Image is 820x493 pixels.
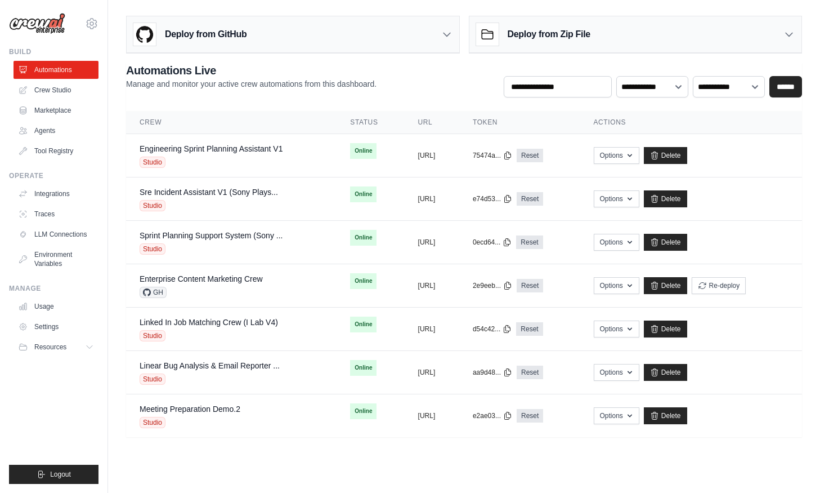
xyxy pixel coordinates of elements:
[140,330,165,341] span: Studio
[133,23,156,46] img: GitHub Logo
[140,287,167,298] span: GH
[644,407,687,424] a: Delete
[644,190,687,207] a: Delete
[337,111,404,134] th: Status
[140,200,165,211] span: Studio
[594,407,639,424] button: Options
[350,403,377,419] span: Online
[517,409,543,423] a: Reset
[473,281,512,290] button: 2e9eeb...
[14,246,98,273] a: Environment Variables
[594,364,639,381] button: Options
[473,194,512,203] button: e74d53...
[126,111,337,134] th: Crew
[644,364,687,381] a: Delete
[140,417,165,428] span: Studio
[644,321,687,337] a: Delete
[50,470,71,479] span: Logout
[644,147,687,164] a: Delete
[350,273,377,289] span: Online
[350,143,377,159] span: Online
[9,284,98,293] div: Manage
[580,111,803,134] th: Actions
[594,277,639,294] button: Options
[34,343,66,352] span: Resources
[14,101,98,119] a: Marketplace
[350,230,377,246] span: Online
[140,188,278,197] a: Sre Incident Assistant V1 (Sony Plays...
[517,149,543,162] a: Reset
[517,366,543,379] a: Reset
[140,274,263,283] a: Enterprise Content Marketing Crew
[473,411,512,420] button: e2ae03...
[140,144,283,153] a: Engineering Sprint Planning Assistant V1
[644,277,687,294] a: Delete
[508,28,590,41] h3: Deploy from Zip File
[140,318,278,327] a: Linked In Job Matching Crew (I Lab V4)
[9,171,98,180] div: Operate
[140,243,165,255] span: Studio
[516,322,543,336] a: Reset
[350,186,377,202] span: Online
[473,151,512,160] button: 75474a...
[405,111,459,134] th: URL
[594,147,639,164] button: Options
[594,321,639,337] button: Options
[594,234,639,251] button: Options
[165,28,247,41] h3: Deploy from GitHub
[140,157,165,168] span: Studio
[140,405,240,414] a: Meeting Preparation Demo.2
[14,185,98,203] a: Integrations
[473,368,512,377] button: aa9d48...
[14,297,98,316] a: Usage
[14,225,98,243] a: LLM Connections
[517,279,543,292] a: Reset
[644,234,687,251] a: Delete
[126,63,377,78] h2: Automations Live
[14,122,98,140] a: Agents
[14,142,98,160] a: Tool Registry
[459,111,580,134] th: Token
[140,361,280,370] a: Linear Bug Analysis & Email Reporter ...
[473,325,512,334] button: d54c42...
[14,205,98,223] a: Traces
[350,317,377,332] span: Online
[14,81,98,99] a: Crew Studio
[9,13,65,34] img: Logo
[516,236,543,249] a: Reset
[473,238,512,247] button: 0ecd64...
[594,190,639,207] button: Options
[692,277,746,294] button: Re-deploy
[14,61,98,79] a: Automations
[9,47,98,56] div: Build
[140,231,283,240] a: Sprint Planning Support System (Sony ...
[350,360,377,376] span: Online
[9,465,98,484] button: Logout
[517,192,543,206] a: Reset
[140,374,165,385] span: Studio
[14,338,98,356] button: Resources
[14,318,98,336] a: Settings
[126,78,377,90] p: Manage and monitor your active crew automations from this dashboard.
